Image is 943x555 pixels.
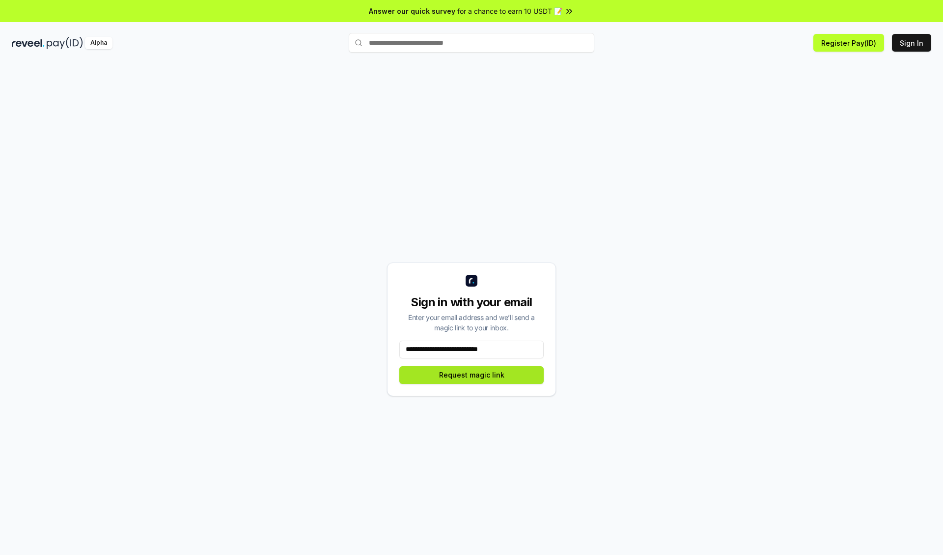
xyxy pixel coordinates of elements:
span: for a chance to earn 10 USDT 📝 [457,6,562,16]
img: logo_small [466,275,477,287]
img: reveel_dark [12,37,45,49]
button: Register Pay(ID) [813,34,884,52]
div: Enter your email address and we’ll send a magic link to your inbox. [399,312,544,333]
div: Sign in with your email [399,294,544,310]
img: pay_id [47,37,83,49]
span: Answer our quick survey [369,6,455,16]
button: Request magic link [399,366,544,384]
button: Sign In [892,34,931,52]
div: Alpha [85,37,112,49]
